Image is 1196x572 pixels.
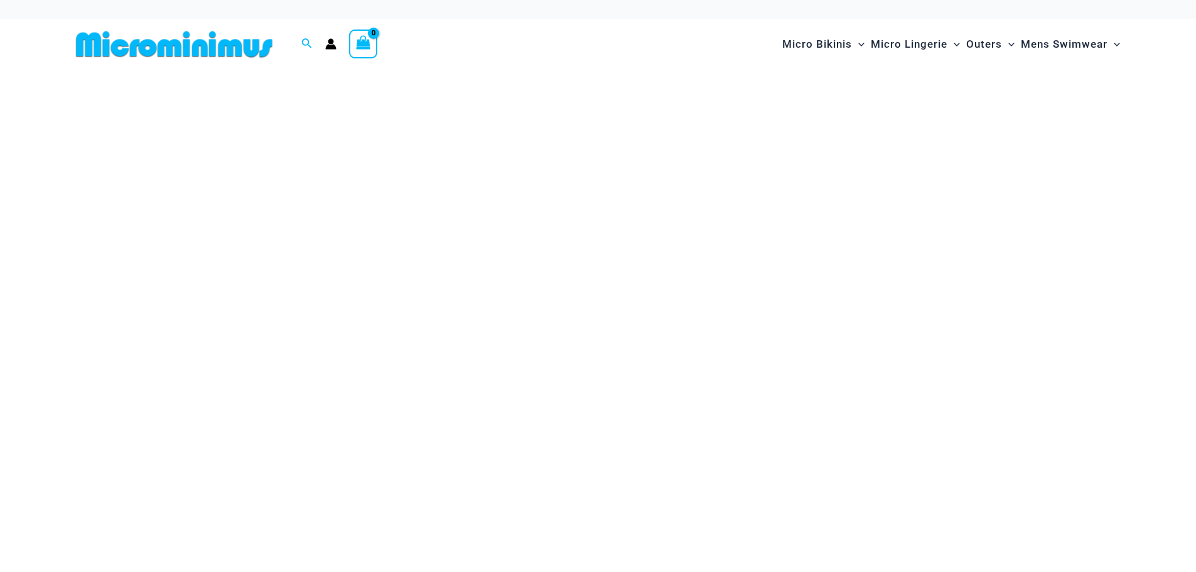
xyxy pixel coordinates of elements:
span: Menu Toggle [1107,28,1120,60]
span: Mens Swimwear [1021,28,1107,60]
img: MM SHOP LOGO FLAT [71,30,277,58]
span: Menu Toggle [947,28,960,60]
a: Micro LingerieMenu ToggleMenu Toggle [868,25,963,63]
span: Menu Toggle [852,28,865,60]
a: Micro BikinisMenu ToggleMenu Toggle [779,25,868,63]
a: OutersMenu ToggleMenu Toggle [963,25,1018,63]
a: Mens SwimwearMenu ToggleMenu Toggle [1018,25,1123,63]
nav: Site Navigation [777,23,1126,65]
a: View Shopping Cart, empty [349,30,378,58]
span: Menu Toggle [1002,28,1015,60]
span: Micro Lingerie [871,28,947,60]
a: Search icon link [301,36,313,52]
span: Outers [966,28,1002,60]
span: Micro Bikinis [782,28,852,60]
a: Account icon link [325,38,337,50]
